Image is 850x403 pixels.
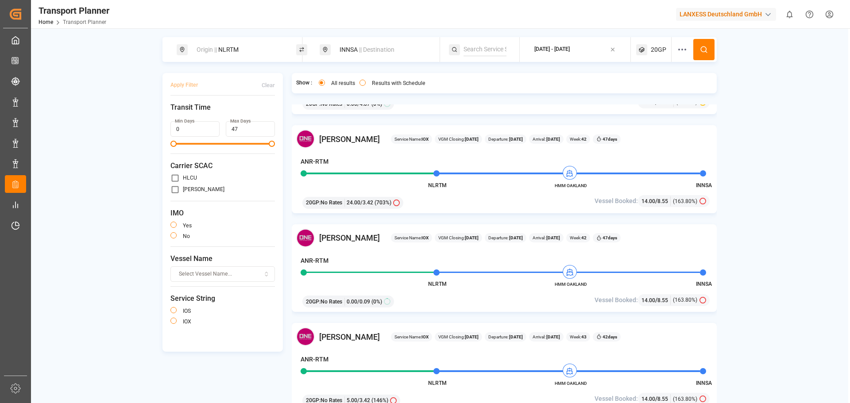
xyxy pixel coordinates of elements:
[696,380,712,386] span: INNSA
[465,334,479,339] b: [DATE]
[230,118,251,124] label: Max Days
[533,234,560,241] span: Arrival:
[545,334,560,339] b: [DATE]
[465,137,479,142] b: [DATE]
[428,380,447,386] span: NLRTM
[508,137,523,142] b: [DATE]
[394,234,429,241] span: Service Name:
[545,137,560,142] b: [DATE]
[570,234,587,241] span: Week:
[334,42,430,58] div: INNSA
[546,380,595,387] span: HMM OAKLAND
[508,334,523,339] b: [DATE]
[39,19,53,25] a: Home
[183,234,190,239] label: no
[595,196,638,206] span: Vessel Booked:
[676,8,776,21] div: LANXESS Deutschland GmbH
[39,4,109,17] div: Transport Planner
[301,256,328,265] h4: ANR-RTM
[170,293,275,304] span: Service String
[488,234,523,241] span: Departure:
[570,334,587,340] span: Week:
[546,281,595,288] span: HMM OAKLAND
[197,46,217,53] span: Origin ||
[296,130,315,148] img: Carrier
[546,182,595,189] span: HMM OAKLAND
[359,46,394,53] span: || Destination
[696,182,712,188] span: INNSA
[170,208,275,219] span: IMO
[603,235,617,240] b: 47 days
[545,235,560,240] b: [DATE]
[657,297,668,303] span: 8.55
[306,298,321,306] span: 20GP :
[581,235,587,240] b: 42
[321,298,342,306] span: No Rates
[183,175,197,180] label: HLCU
[375,199,391,207] span: (703%)
[319,232,380,244] span: [PERSON_NAME]
[641,297,655,303] span: 14.00
[657,198,668,204] span: 8.55
[321,199,342,207] span: No Rates
[394,334,429,340] span: Service Name:
[657,396,668,402] span: 8.55
[371,298,382,306] span: (0%)
[438,136,479,142] span: VGM Closing:
[301,157,328,166] h4: ANR-RTM
[581,137,587,142] b: 42
[170,253,275,264] span: Vessel Name
[183,187,224,192] label: [PERSON_NAME]
[676,6,780,23] button: LANXESS Deutschland GmbH
[603,334,617,339] b: 42 days
[183,319,191,324] label: IOX
[673,197,697,205] span: (163.80%)
[428,281,447,287] span: NLRTM
[651,45,666,54] span: 20GP
[673,296,697,304] span: (163.80%)
[570,136,587,142] span: Week:
[438,234,479,241] span: VGM Closing:
[696,281,712,287] span: INNSA
[262,81,275,89] div: Clear
[421,334,429,339] b: IOX
[179,270,232,278] span: Select Vessel Name...
[296,327,315,346] img: Carrier
[183,308,191,314] label: IOS
[175,118,194,124] label: Min Days
[641,198,655,204] span: 14.00
[170,161,275,171] span: Carrier SCAC
[428,182,447,188] span: NLRTM
[533,334,560,340] span: Arrival:
[296,229,315,247] img: Carrier
[508,235,523,240] b: [DATE]
[603,137,617,142] b: 47 days
[488,136,523,142] span: Departure:
[525,41,626,58] button: [DATE] - [DATE]
[595,296,638,305] span: Vessel Booked:
[421,235,429,240] b: IOX
[673,395,697,403] span: (163.80%)
[438,334,479,340] span: VGM Closing:
[534,46,570,54] div: [DATE] - [DATE]
[641,100,655,106] span: 15.00
[641,396,655,402] span: 14.00
[170,102,275,113] span: Transit Time
[780,4,800,24] button: show 0 new notifications
[296,79,312,87] span: Show :
[170,141,177,147] span: Minimum
[183,223,192,228] label: yes
[306,199,321,207] span: 20GP :
[301,355,328,364] h4: ANR-RTM
[641,196,671,206] div: /
[800,4,819,24] button: Help Center
[347,199,373,207] span: 24.00 / 3.42
[533,136,560,142] span: Arrival:
[581,334,587,339] b: 43
[641,296,671,305] div: /
[488,334,523,340] span: Departure:
[394,136,429,142] span: Service Name:
[262,77,275,93] button: Clear
[421,137,429,142] b: IOX
[464,43,506,56] input: Search Service String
